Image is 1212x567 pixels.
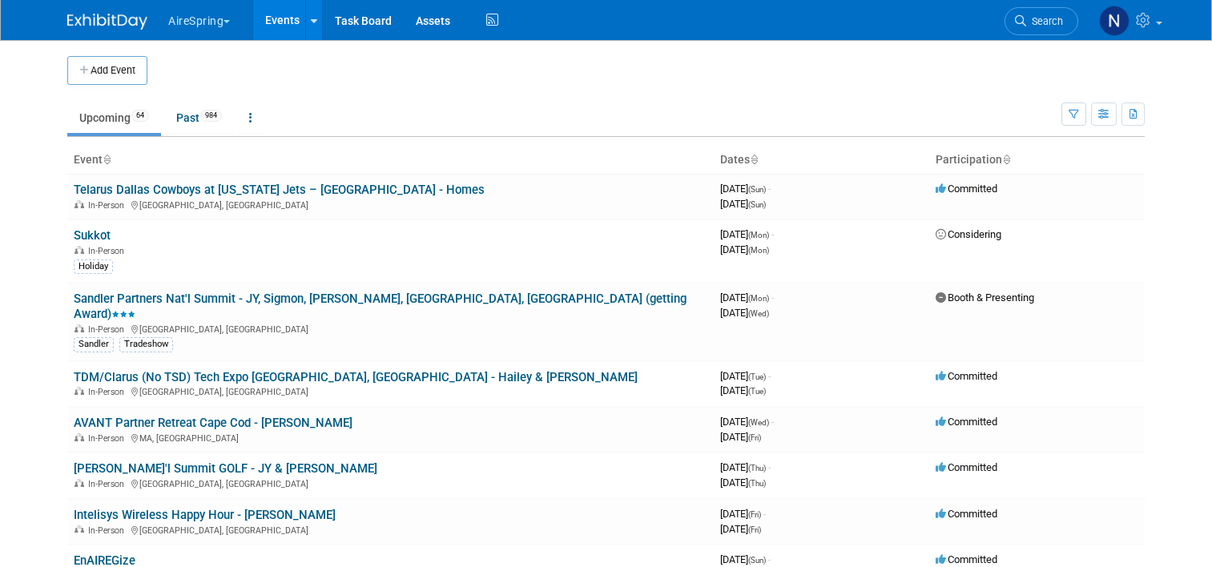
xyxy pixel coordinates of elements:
span: In-Person [88,387,129,397]
span: - [771,228,774,240]
span: (Fri) [748,433,761,442]
span: (Sun) [748,556,766,565]
span: [DATE] [720,384,766,396]
img: In-Person Event [74,525,84,533]
a: [PERSON_NAME]'l Summit GOLF - JY & [PERSON_NAME] [74,461,377,476]
span: (Fri) [748,510,761,519]
span: 984 [200,110,222,122]
img: In-Person Event [74,479,84,487]
span: [DATE] [720,553,771,565]
span: In-Person [88,433,129,444]
span: (Sun) [748,185,766,194]
span: (Fri) [748,525,761,534]
span: Committed [936,508,997,520]
a: Telarus Dallas Cowboys at [US_STATE] Jets – [GEOGRAPHIC_DATA] - Homes [74,183,485,197]
span: [DATE] [720,183,771,195]
button: Add Event [67,56,147,85]
span: In-Person [88,246,129,256]
span: - [763,508,766,520]
th: Event [67,147,714,174]
span: (Sun) [748,200,766,209]
span: (Wed) [748,418,769,427]
span: (Wed) [748,309,769,318]
div: [GEOGRAPHIC_DATA], [GEOGRAPHIC_DATA] [74,198,707,211]
a: Sukkot [74,228,111,243]
span: (Thu) [748,479,766,488]
th: Participation [929,147,1145,174]
div: [GEOGRAPHIC_DATA], [GEOGRAPHIC_DATA] [74,322,707,335]
div: [GEOGRAPHIC_DATA], [GEOGRAPHIC_DATA] [74,384,707,397]
span: [DATE] [720,523,761,535]
span: In-Person [88,525,129,536]
div: [GEOGRAPHIC_DATA], [GEOGRAPHIC_DATA] [74,523,707,536]
img: In-Person Event [74,387,84,395]
span: [DATE] [720,370,771,382]
span: (Mon) [748,231,769,239]
span: (Mon) [748,294,769,303]
span: - [771,416,774,428]
a: Intelisys Wireless Happy Hour - [PERSON_NAME] [74,508,336,522]
span: Search [1026,15,1063,27]
span: [DATE] [720,228,774,240]
span: (Tue) [748,387,766,396]
span: In-Person [88,324,129,335]
a: Search [1005,7,1078,35]
img: ExhibitDay [67,14,147,30]
div: Holiday [74,259,113,274]
div: [GEOGRAPHIC_DATA], [GEOGRAPHIC_DATA] [74,477,707,489]
th: Dates [714,147,929,174]
span: Committed [936,553,997,565]
div: Tradeshow [119,337,173,352]
span: Booth & Presenting [936,292,1034,304]
a: Sort by Start Date [750,153,758,166]
a: TDM/Clarus (No TSD) Tech Expo [GEOGRAPHIC_DATA], [GEOGRAPHIC_DATA] - Hailey & [PERSON_NAME] [74,370,638,384]
span: In-Person [88,200,129,211]
span: [DATE] [720,198,766,210]
span: [DATE] [720,461,771,473]
img: In-Person Event [74,324,84,332]
a: AVANT Partner Retreat Cape Cod - [PERSON_NAME] [74,416,352,430]
span: Committed [936,370,997,382]
span: (Thu) [748,464,766,472]
span: Committed [936,461,997,473]
span: 64 [131,110,149,122]
span: [DATE] [720,292,774,304]
a: Sort by Event Name [103,153,111,166]
div: MA, [GEOGRAPHIC_DATA] [74,431,707,444]
a: Sandler Partners Nat'l Summit - JY, Sigmon, [PERSON_NAME], [GEOGRAPHIC_DATA], [GEOGRAPHIC_DATA] (... [74,292,687,321]
span: (Mon) [748,246,769,255]
span: - [768,370,771,382]
span: [DATE] [720,508,766,520]
span: Considering [936,228,1001,240]
span: - [768,183,771,195]
span: Committed [936,183,997,195]
a: Sort by Participation Type [1002,153,1010,166]
img: In-Person Event [74,246,84,254]
span: Committed [936,416,997,428]
span: [DATE] [720,416,774,428]
span: [DATE] [720,431,761,443]
span: (Tue) [748,372,766,381]
img: Natalie Pyron [1099,6,1129,36]
img: In-Person Event [74,433,84,441]
span: - [768,553,771,565]
span: [DATE] [720,477,766,489]
a: Upcoming64 [67,103,161,133]
span: - [771,292,774,304]
span: - [768,461,771,473]
img: In-Person Event [74,200,84,208]
span: [DATE] [720,243,769,255]
a: Past984 [164,103,234,133]
div: Sandler [74,337,114,352]
span: In-Person [88,479,129,489]
span: [DATE] [720,307,769,319]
